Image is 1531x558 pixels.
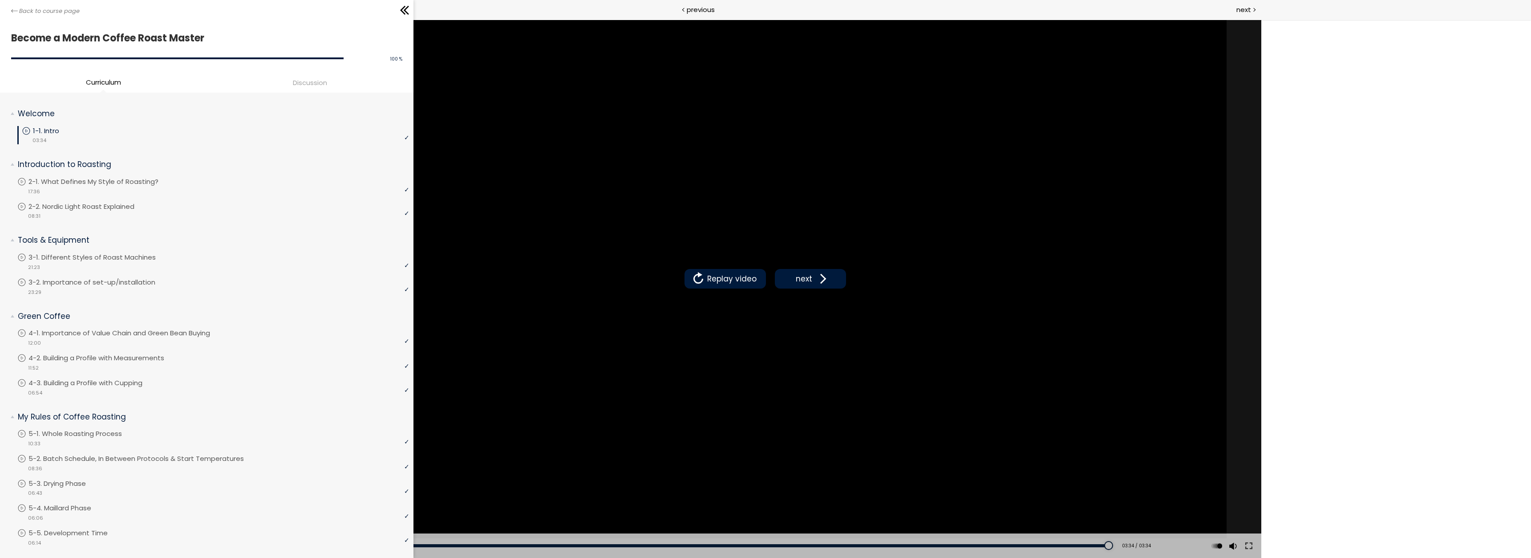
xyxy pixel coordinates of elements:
[28,465,42,472] span: 08:36
[1117,542,1151,550] div: 03:34 / 03:34
[28,188,40,196] span: 17:36
[28,364,39,372] span: 11:52
[28,454,262,464] p: 5-2. Batch Schedule, In Between Protocols & Start Temperatures
[28,429,140,439] p: 5-1. Whole Roasting Process
[28,212,41,220] span: 08:31
[28,339,41,347] span: 12:00
[28,353,182,363] p: 4-2. Building a Profile with Measurements
[28,177,176,187] p: 2-1. What Defines My Style of Roasting?
[19,7,80,16] span: Back to course page
[28,440,41,448] span: 10:33
[18,311,402,322] p: Green Coffee
[775,269,846,289] button: next
[28,389,42,397] span: 06:54
[28,489,42,497] span: 06:43
[28,514,43,522] span: 06:06
[28,378,160,388] p: 4-3. Building a Profile with Cupping
[28,277,173,287] p: 3-2. Importance of set-up/installation
[684,269,766,289] button: Replay video
[28,289,41,296] span: 23:29
[28,202,152,212] p: 2-2. Nordic Light Roast Explained
[28,479,104,489] p: 5-3. Drying Phase
[86,77,121,87] span: Curriculum
[18,411,402,423] p: My Rules of Coffee Roasting
[28,503,109,513] p: 5-4. Maillard Phase
[11,30,398,46] h1: Become a Modern Coffee Roast Master
[28,528,126,538] p: 5-5. Development Time
[705,273,759,285] span: Replay video
[11,7,80,16] a: Back to course page
[687,4,715,15] span: previous
[18,108,402,119] p: Welcome
[1236,4,1251,15] span: next
[28,264,40,271] span: 21:23
[32,137,46,144] span: 03:34
[18,159,402,170] p: Introduction to Roasting
[28,253,174,262] p: 3-1. Different Styles of Roast Machines
[28,539,41,547] span: 06:14
[293,77,327,88] span: Discussion
[390,56,402,62] span: 100 %
[794,273,814,285] span: next
[18,235,402,246] p: Tools & Equipment
[33,126,77,136] p: 1-1. Intro
[28,328,228,338] p: 4-1. Importance of Value Chain and Green Bean Buying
